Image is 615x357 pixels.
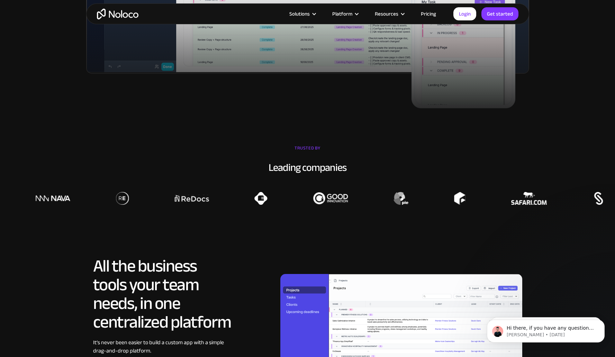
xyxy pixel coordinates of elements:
div: Solutions [281,9,324,18]
a: Pricing [412,9,445,18]
div: Resources [366,9,412,18]
a: home [97,9,138,19]
div: Platform [332,9,352,18]
div: Resources [375,9,398,18]
div: Solutions [289,9,310,18]
h2: All the business tools your team needs, in one centralized platform [93,257,232,331]
a: Get started [481,7,518,20]
div: Platform [324,9,366,18]
iframe: Intercom notifications message [477,305,615,354]
a: Login [453,7,476,20]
